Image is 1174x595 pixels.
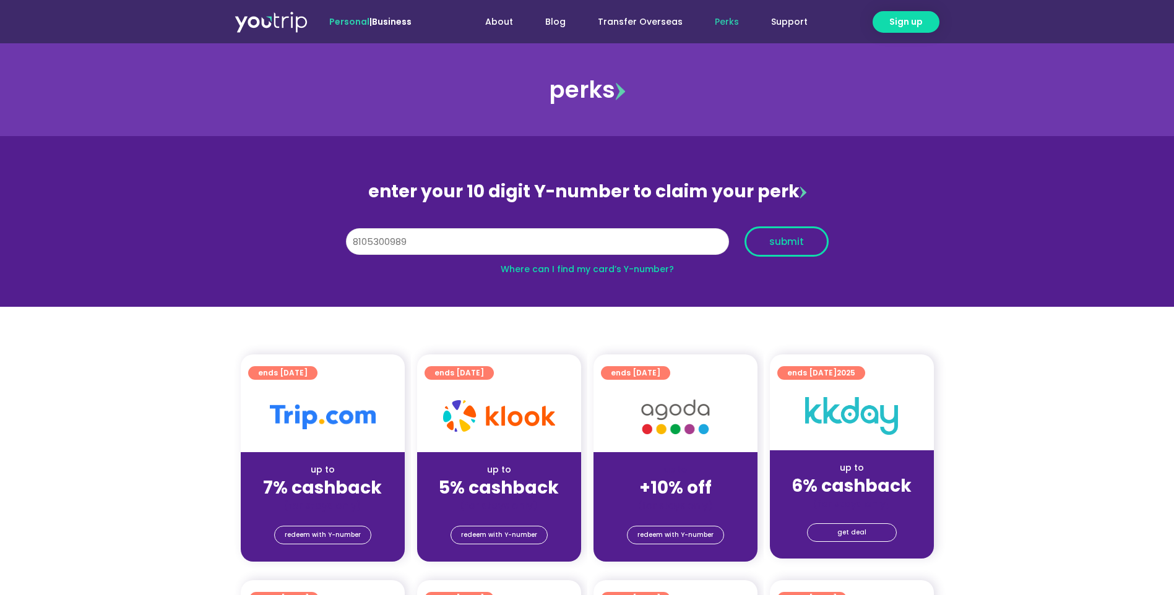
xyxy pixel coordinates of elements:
[873,11,939,33] a: Sign up
[787,366,855,380] span: ends [DATE]
[251,499,395,512] div: (for stays only)
[329,15,369,28] span: Personal
[427,499,571,512] div: (for stays only)
[637,526,714,544] span: redeem with Y-number
[469,11,529,33] a: About
[780,497,924,510] div: (for stays only)
[461,526,537,544] span: redeem with Y-number
[263,476,382,500] strong: 7% cashback
[611,366,660,380] span: ends [DATE]
[427,463,571,476] div: up to
[248,366,317,380] a: ends [DATE]
[329,15,412,28] span: |
[274,526,371,544] a: redeem with Y-number
[627,526,724,544] a: redeem with Y-number
[889,15,923,28] span: Sign up
[501,263,674,275] a: Where can I find my card’s Y-number?
[777,366,865,380] a: ends [DATE]2025
[251,463,395,476] div: up to
[434,366,484,380] span: ends [DATE]
[837,367,855,378] span: 2025
[258,366,308,380] span: ends [DATE]
[451,526,548,544] a: redeem with Y-number
[285,526,361,544] span: redeem with Y-number
[439,476,559,500] strong: 5% cashback
[445,11,824,33] nav: Menu
[346,226,829,266] form: Y Number
[601,366,670,380] a: ends [DATE]
[346,228,729,255] input: 10 digit Y-number (e.g. 8123456789)
[755,11,824,33] a: Support
[529,11,582,33] a: Blog
[745,226,829,257] button: submit
[807,523,897,542] a: get deal
[664,463,687,476] span: up to
[372,15,412,28] a: Business
[780,461,924,474] div: up to
[769,237,804,246] span: submit
[699,11,755,33] a: Perks
[792,474,912,498] strong: 6% cashback
[639,476,712,500] strong: +10% off
[582,11,699,33] a: Transfer Overseas
[603,499,748,512] div: (for stays only)
[837,524,866,541] span: get deal
[340,176,835,208] div: enter your 10 digit Y-number to claim your perk
[425,366,494,380] a: ends [DATE]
